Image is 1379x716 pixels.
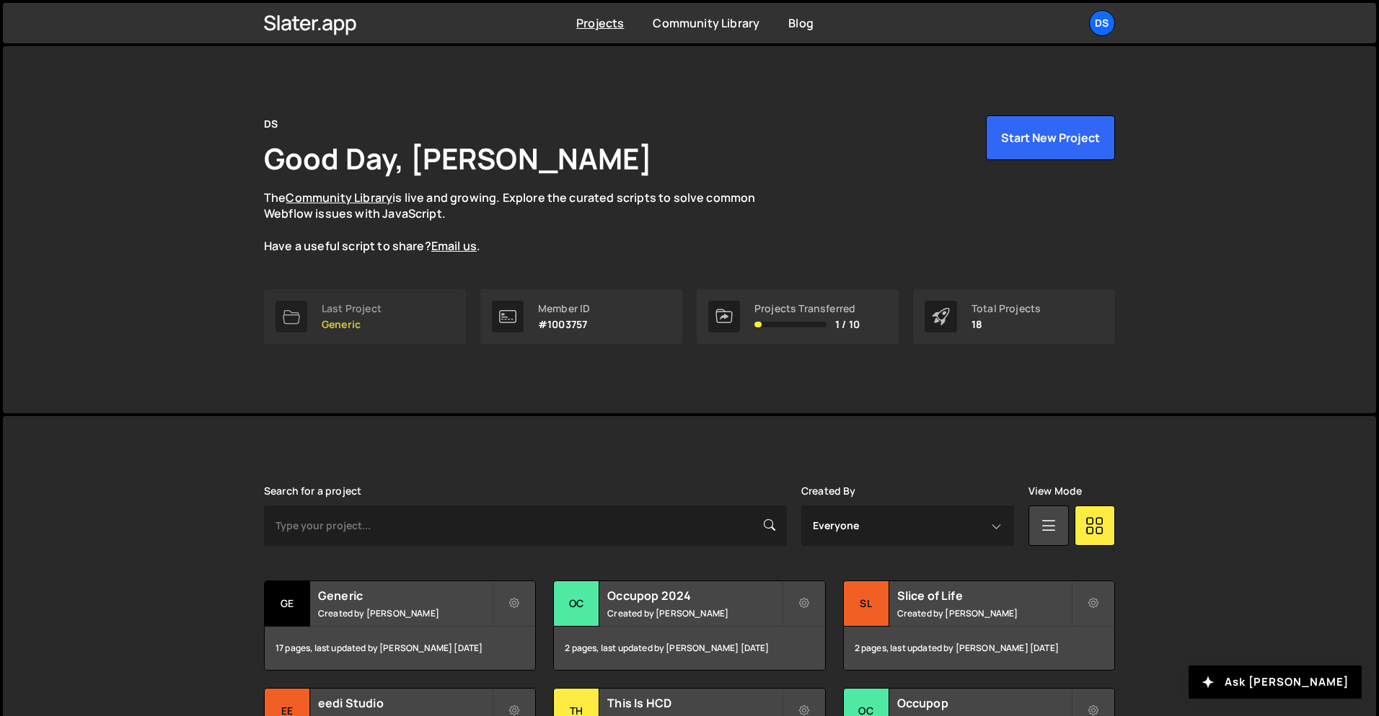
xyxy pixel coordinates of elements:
[897,607,1071,619] small: Created by [PERSON_NAME]
[607,588,781,604] h2: Occupop 2024
[554,581,599,627] div: Oc
[788,15,814,31] a: Blog
[897,695,1071,711] h2: Occupop
[1028,485,1082,497] label: View Mode
[318,607,492,619] small: Created by [PERSON_NAME]
[607,695,781,711] h2: This Is HCD
[1089,10,1115,36] a: DS
[286,190,392,205] a: Community Library
[653,15,759,31] a: Community Library
[322,303,382,314] div: Last Project
[1189,666,1362,699] button: Ask [PERSON_NAME]
[538,319,590,330] p: #1003757
[576,15,624,31] a: Projects
[844,627,1114,670] div: 2 pages, last updated by [PERSON_NAME] [DATE]
[607,607,781,619] small: Created by [PERSON_NAME]
[318,695,492,711] h2: eedi Studio
[538,303,590,314] div: Member ID
[264,190,783,255] p: The is live and growing. Explore the curated scripts to solve common Webflow issues with JavaScri...
[835,319,860,330] span: 1 / 10
[264,115,278,133] div: DS
[972,319,1041,330] p: 18
[554,627,824,670] div: 2 pages, last updated by [PERSON_NAME] [DATE]
[972,303,1041,314] div: Total Projects
[264,580,536,671] a: Ge Generic Created by [PERSON_NAME] 17 pages, last updated by [PERSON_NAME] [DATE]
[431,238,477,254] a: Email us
[264,485,361,497] label: Search for a project
[553,580,825,671] a: Oc Occupop 2024 Created by [PERSON_NAME] 2 pages, last updated by [PERSON_NAME] [DATE]
[264,289,466,344] a: Last Project Generic
[897,588,1071,604] h2: Slice of Life
[986,115,1115,160] button: Start New Project
[844,581,889,627] div: Sl
[264,138,652,178] h1: Good Day, [PERSON_NAME]
[264,505,787,546] input: Type your project...
[843,580,1115,671] a: Sl Slice of Life Created by [PERSON_NAME] 2 pages, last updated by [PERSON_NAME] [DATE]
[322,319,382,330] p: Generic
[265,581,310,627] div: Ge
[265,627,535,670] div: 17 pages, last updated by [PERSON_NAME] [DATE]
[754,303,860,314] div: Projects Transferred
[318,588,492,604] h2: Generic
[801,485,856,497] label: Created By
